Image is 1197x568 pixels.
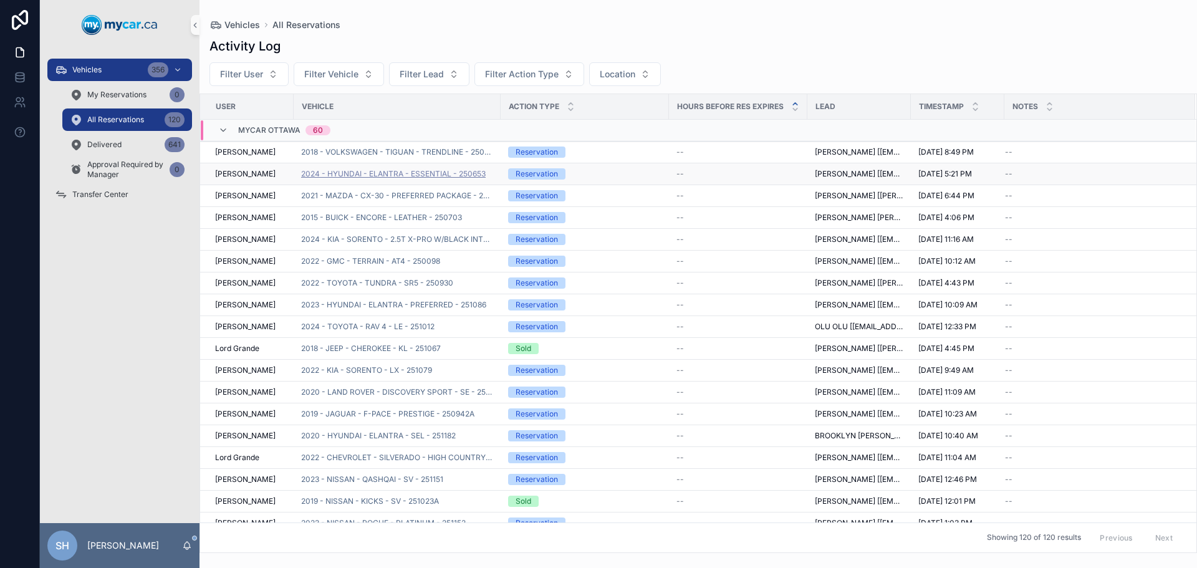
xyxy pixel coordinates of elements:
[170,162,185,177] div: 0
[301,278,453,288] a: 2022 - TOYOTA - TUNDRA - SR5 - 250930
[676,213,684,223] span: --
[1005,191,1012,201] span: --
[516,147,558,158] div: Reservation
[516,168,558,180] div: Reservation
[676,300,684,310] span: --
[516,277,558,289] div: Reservation
[1005,322,1012,332] span: --
[1005,431,1012,441] span: --
[301,431,456,441] span: 2020 - HYUNDAI - ELANTRA - SEL - 251182
[815,518,903,528] span: [PERSON_NAME] [[EMAIL_ADDRESS][DOMAIN_NAME]]
[677,102,784,112] span: Hours Before Res Expires
[62,158,192,181] a: Approval Required by Manager0
[215,431,276,441] span: [PERSON_NAME]
[1005,234,1012,244] span: --
[815,453,903,463] span: [PERSON_NAME] [[EMAIL_ADDRESS][DOMAIN_NAME]]
[209,62,289,86] button: Select Button
[215,191,276,201] span: [PERSON_NAME]
[918,278,974,288] span: [DATE] 4:43 PM
[301,147,493,157] a: 2018 - VOLKSWAGEN - TIGUAN - TRENDLINE - 250439
[516,343,531,354] div: Sold
[215,453,259,463] span: Lord Grande
[304,68,358,80] span: Filter Vehicle
[516,387,558,398] div: Reservation
[215,147,276,157] span: [PERSON_NAME]
[215,169,276,179] span: [PERSON_NAME]
[301,409,474,419] span: 2019 - JAGUAR - F-PACE - PRESTIGE - 250942A
[209,19,260,31] a: Vehicles
[301,474,443,484] span: 2023 - NISSAN - QASHQAI - SV - 251151
[87,539,159,552] p: [PERSON_NAME]
[516,299,558,310] div: Reservation
[215,496,276,506] span: [PERSON_NAME]
[987,533,1081,543] span: Showing 120 of 120 results
[301,322,435,332] a: 2024 - TOYOTA - RAV 4 - LE - 251012
[301,234,493,244] span: 2024 - KIA - SORENTO - 2.5T X-PRO W/BLACK INTERIOR - 250636
[676,474,684,484] span: --
[72,65,102,75] span: Vehicles
[516,474,558,485] div: Reservation
[301,365,432,375] span: 2022 - KIA - SORENTO - LX - 251079
[220,68,263,80] span: Filter User
[815,387,903,397] span: [PERSON_NAME] [[EMAIL_ADDRESS][DOMAIN_NAME]]
[301,453,493,463] a: 2022 - CHEVROLET - SILVERADO - HIGH COUNTRY - 250895
[165,137,185,152] div: 641
[47,59,192,81] a: Vehicles356
[1012,102,1038,112] span: Notes
[1005,453,1012,463] span: --
[215,474,276,484] span: [PERSON_NAME]
[301,300,486,310] a: 2023 - HYUNDAI - ELANTRA - PREFERRED - 251086
[1005,344,1012,354] span: --
[676,409,684,419] span: --
[313,125,323,135] div: 60
[216,102,236,112] span: User
[82,15,158,35] img: App logo
[1005,213,1012,223] span: --
[1005,518,1012,528] span: --
[918,518,973,528] span: [DATE] 1:03 PM
[918,365,974,375] span: [DATE] 9:49 AM
[215,409,276,419] span: [PERSON_NAME]
[676,431,684,441] span: --
[301,496,439,506] a: 2019 - NISSAN - KICKS - SV - 251023A
[676,344,684,354] span: --
[815,191,903,201] span: [PERSON_NAME] [[PERSON_NAME][EMAIL_ADDRESS][DOMAIN_NAME]]
[72,190,128,200] span: Transfer Center
[918,474,977,484] span: [DATE] 12:46 PM
[1005,387,1012,397] span: --
[919,102,964,112] span: Timestamp
[301,169,486,179] span: 2024 - HYUNDAI - ELANTRA - ESSENTIAL - 250653
[215,322,276,332] span: [PERSON_NAME]
[918,322,976,332] span: [DATE] 12:33 PM
[815,496,903,506] span: [PERSON_NAME] [[EMAIL_ADDRESS][DOMAIN_NAME]]
[215,213,276,223] span: [PERSON_NAME]
[301,518,466,528] a: 2023 - NISSAN - ROGUE - PLATINUM - 251152
[1005,496,1012,506] span: --
[215,518,276,528] span: [PERSON_NAME]
[224,19,260,31] span: Vehicles
[87,90,147,100] span: My Reservations
[600,68,635,80] span: Location
[676,147,684,157] span: --
[474,62,584,86] button: Select Button
[516,365,558,376] div: Reservation
[516,452,558,463] div: Reservation
[815,213,903,223] span: [PERSON_NAME] [PERSON_NAME] [[EMAIL_ADDRESS][DOMAIN_NAME]]
[815,102,835,112] span: Lead
[815,474,903,484] span: [PERSON_NAME] [[EMAIL_ADDRESS][DOMAIN_NAME]]
[55,538,69,553] span: SH
[815,409,903,419] span: [PERSON_NAME] [[EMAIL_ADDRESS][DOMAIN_NAME]]
[1005,147,1012,157] span: --
[676,496,684,506] span: --
[301,256,440,266] a: 2022 - GMC - TERRAIN - AT4 - 250098
[918,147,974,157] span: [DATE] 8:49 PM
[62,133,192,156] a: Delivered641
[1005,278,1012,288] span: --
[516,408,558,420] div: Reservation
[676,234,684,244] span: --
[272,19,340,31] a: All Reservations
